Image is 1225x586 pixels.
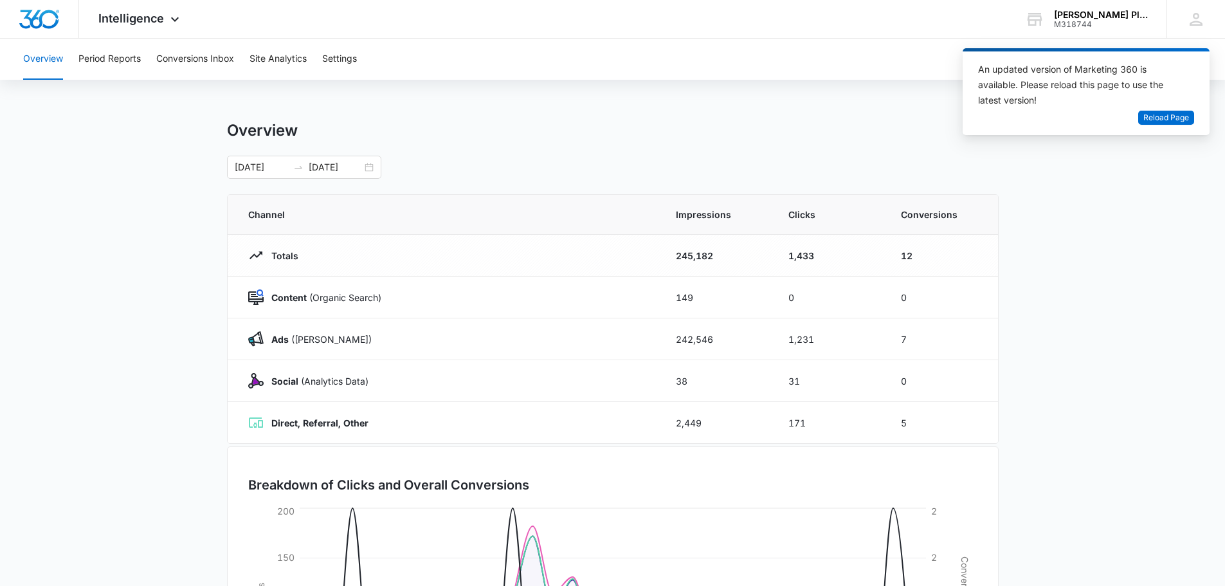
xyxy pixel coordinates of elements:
p: ([PERSON_NAME]) [264,333,372,346]
strong: Content [271,292,307,303]
td: 0 [773,277,885,318]
img: Ads [248,331,264,347]
button: Conversions Inbox [156,39,234,80]
td: 0 [885,360,998,402]
td: 171 [773,402,885,444]
img: Content [248,289,264,305]
input: End date [309,160,362,174]
strong: Direct, Referral, Other [271,417,368,428]
h1: Overview [227,121,298,140]
p: (Analytics Data) [264,374,368,388]
tspan: 2 [931,506,937,517]
span: Intelligence [98,12,164,25]
button: Reload Page [1138,111,1194,125]
strong: Social [271,376,298,387]
span: Reload Page [1143,112,1189,124]
td: 0 [885,277,998,318]
td: 38 [660,360,773,402]
span: Channel [248,208,645,221]
span: Clicks [788,208,870,221]
td: 5 [885,402,998,444]
p: Totals [264,249,298,262]
h3: Breakdown of Clicks and Overall Conversions [248,475,529,495]
td: 245,182 [660,235,773,277]
td: 7 [885,318,998,360]
span: swap-right [293,162,304,172]
button: Settings [322,39,357,80]
td: 1,231 [773,318,885,360]
button: Site Analytics [250,39,307,80]
td: 1,433 [773,235,885,277]
button: Overview [23,39,63,80]
input: Start date [235,160,288,174]
img: Social [248,373,264,389]
td: 2,449 [660,402,773,444]
tspan: 2 [931,552,937,563]
td: 31 [773,360,885,402]
tspan: 200 [277,506,295,517]
span: to [293,162,304,172]
td: 12 [885,235,998,277]
button: Period Reports [78,39,141,80]
div: account id [1054,20,1148,29]
div: An updated version of Marketing 360 is available. Please reload this page to use the latest version! [978,62,1179,108]
td: 149 [660,277,773,318]
span: Impressions [676,208,758,221]
strong: Ads [271,334,289,345]
td: 242,546 [660,318,773,360]
p: (Organic Search) [264,291,381,304]
div: account name [1054,10,1148,20]
span: Conversions [901,208,977,221]
tspan: 150 [277,552,295,563]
